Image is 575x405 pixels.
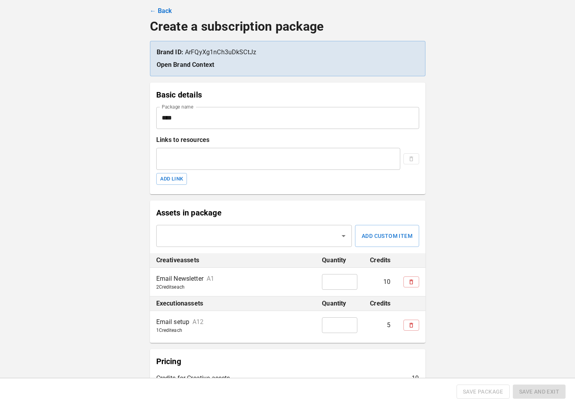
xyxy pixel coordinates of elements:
p: A1 [207,275,214,283]
th: Credits [364,253,397,268]
p: A12 [192,318,203,326]
strong: Brand ID: [157,48,183,56]
h4: Create a subscription package [150,19,425,35]
button: Add Custom Item [355,225,419,247]
p: ArFQyXg1nCh3uDkSCtJz [157,48,419,57]
td: 10 [364,268,397,296]
p: Email Newsletter [156,275,203,283]
p: Assets in package [156,207,419,219]
th: Execution assets [150,296,316,311]
label: Package name [162,103,193,110]
th: Quantity [316,253,364,268]
p: Links to resources [156,135,419,145]
button: Add Link [156,173,187,185]
th: Creative assets [150,253,316,268]
p: 2 Credit s each [156,285,310,289]
table: simple table [150,253,425,340]
th: Quantity [316,296,364,311]
td: 5 [364,311,397,340]
p: Basic details [156,89,419,101]
a: ← Back [150,6,172,16]
p: 1 Credit each [156,328,310,333]
p: Credits for Creative assets [156,374,230,383]
a: Open Brand Context [157,61,214,68]
p: 10 [412,374,419,383]
button: Open [338,230,349,241]
p: Email setup [156,318,190,326]
th: Credits [364,296,397,311]
p: Pricing [156,355,419,367]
